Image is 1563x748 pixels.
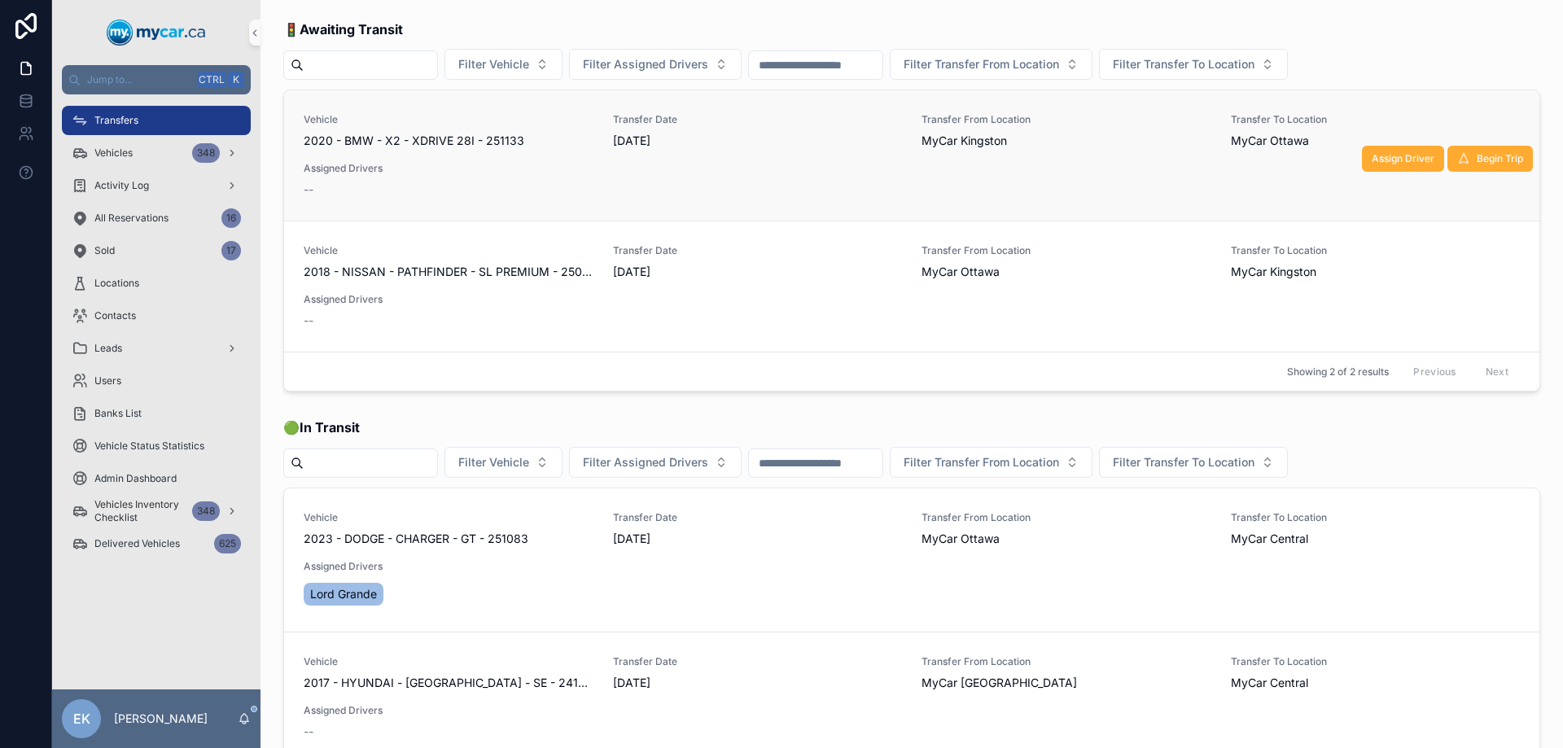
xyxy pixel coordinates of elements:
[583,454,708,470] span: Filter Assigned Drivers
[214,534,241,553] div: 625
[300,419,360,435] strong: In Transit
[304,113,593,126] span: Vehicle
[1231,113,1521,126] span: Transfer To Location
[904,56,1059,72] span: Filter Transfer From Location
[284,90,1539,221] a: Vehicle2020 - BMW - X2 - XDRIVE 28I - 251133Transfer Date[DATE]Transfer From LocationMyCar Kingst...
[310,586,377,602] span: Lord Grande
[922,133,1007,149] span: MyCar Kingston
[192,501,220,521] div: 348
[62,138,251,168] a: Vehicles348
[283,20,403,39] span: 🚦
[1372,152,1434,165] span: Assign Driver
[1231,264,1316,280] span: MyCar Kingston
[94,498,186,524] span: Vehicles Inventory Checklist
[922,244,1211,257] span: Transfer From Location
[230,73,243,86] span: K
[304,313,313,329] span: --
[283,418,360,437] span: 🟢
[62,529,251,558] a: Delivered Vehicles625
[613,655,903,668] span: Transfer Date
[613,113,903,126] span: Transfer Date
[284,221,1539,352] a: Vehicle2018 - NISSAN - PATHFINDER - SL PREMIUM - 250647Transfer Date[DATE]Transfer From LocationM...
[458,454,529,470] span: Filter Vehicle
[87,73,190,86] span: Jump to...
[107,20,206,46] img: App logo
[94,342,122,355] span: Leads
[62,464,251,493] a: Admin Dashboard
[94,440,204,453] span: Vehicle Status Statistics
[922,655,1211,668] span: Transfer From Location
[62,431,251,461] a: Vehicle Status Statistics
[304,560,593,573] span: Assigned Drivers
[583,56,708,72] span: Filter Assigned Drivers
[1099,49,1288,80] button: Select Button
[304,133,524,149] span: 2020 - BMW - X2 - XDRIVE 28I - 251133
[52,94,260,580] div: scrollable content
[1231,511,1521,524] span: Transfer To Location
[1231,655,1521,668] span: Transfer To Location
[62,203,251,233] a: All Reservations16
[304,704,593,717] span: Assigned Drivers
[94,114,138,127] span: Transfers
[300,21,403,37] strong: Awaiting Transit
[192,143,220,163] div: 348
[1113,454,1254,470] span: Filter Transfer To Location
[1231,531,1308,547] span: MyCar Central
[304,655,593,668] span: Vehicle
[569,447,742,478] button: Select Button
[304,511,593,524] span: Vehicle
[73,709,90,728] span: EK
[1231,133,1309,149] span: MyCar Ottawa
[94,309,136,322] span: Contacts
[613,264,903,280] span: [DATE]
[458,56,529,72] span: Filter Vehicle
[62,334,251,363] a: Leads
[62,65,251,94] button: Jump to...CtrlK
[197,72,226,88] span: Ctrl
[304,724,313,740] span: --
[94,374,121,387] span: Users
[1287,365,1389,378] span: Showing 2 of 2 results
[1113,56,1254,72] span: Filter Transfer To Location
[62,171,251,200] a: Activity Log
[94,537,180,550] span: Delivered Vehicles
[304,675,593,691] span: 2017 - HYUNDAI - [GEOGRAPHIC_DATA] - SE - 241274A
[1231,244,1521,257] span: Transfer To Location
[62,301,251,330] a: Contacts
[613,675,903,691] span: [DATE]
[94,179,149,192] span: Activity Log
[62,399,251,428] a: Banks List
[1231,675,1308,691] span: MyCar Central
[613,511,903,524] span: Transfer Date
[62,106,251,135] a: Transfers
[1362,146,1444,172] button: Assign Driver
[94,147,133,160] span: Vehicles
[62,269,251,298] a: Locations
[304,162,593,175] span: Assigned Drivers
[62,366,251,396] a: Users
[62,496,251,526] a: Vehicles Inventory Checklist348
[114,711,208,727] p: [PERSON_NAME]
[304,244,593,257] span: Vehicle
[1477,152,1523,165] span: Begin Trip
[569,49,742,80] button: Select Button
[221,241,241,260] div: 17
[1447,146,1533,172] button: Begin Trip
[94,472,177,485] span: Admin Dashboard
[304,264,593,280] span: 2018 - NISSAN - PATHFINDER - SL PREMIUM - 250647
[444,49,563,80] button: Select Button
[1099,447,1288,478] button: Select Button
[922,264,1000,280] span: MyCar Ottawa
[444,447,563,478] button: Select Button
[62,236,251,265] a: Sold17
[304,531,528,547] span: 2023 - DODGE - CHARGER - GT - 251083
[922,531,1000,547] span: MyCar Ottawa
[904,454,1059,470] span: Filter Transfer From Location
[304,293,593,306] span: Assigned Drivers
[94,244,115,257] span: Sold
[94,407,142,420] span: Banks List
[613,531,903,547] span: [DATE]
[304,182,313,198] span: --
[94,212,169,225] span: All Reservations
[890,49,1092,80] button: Select Button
